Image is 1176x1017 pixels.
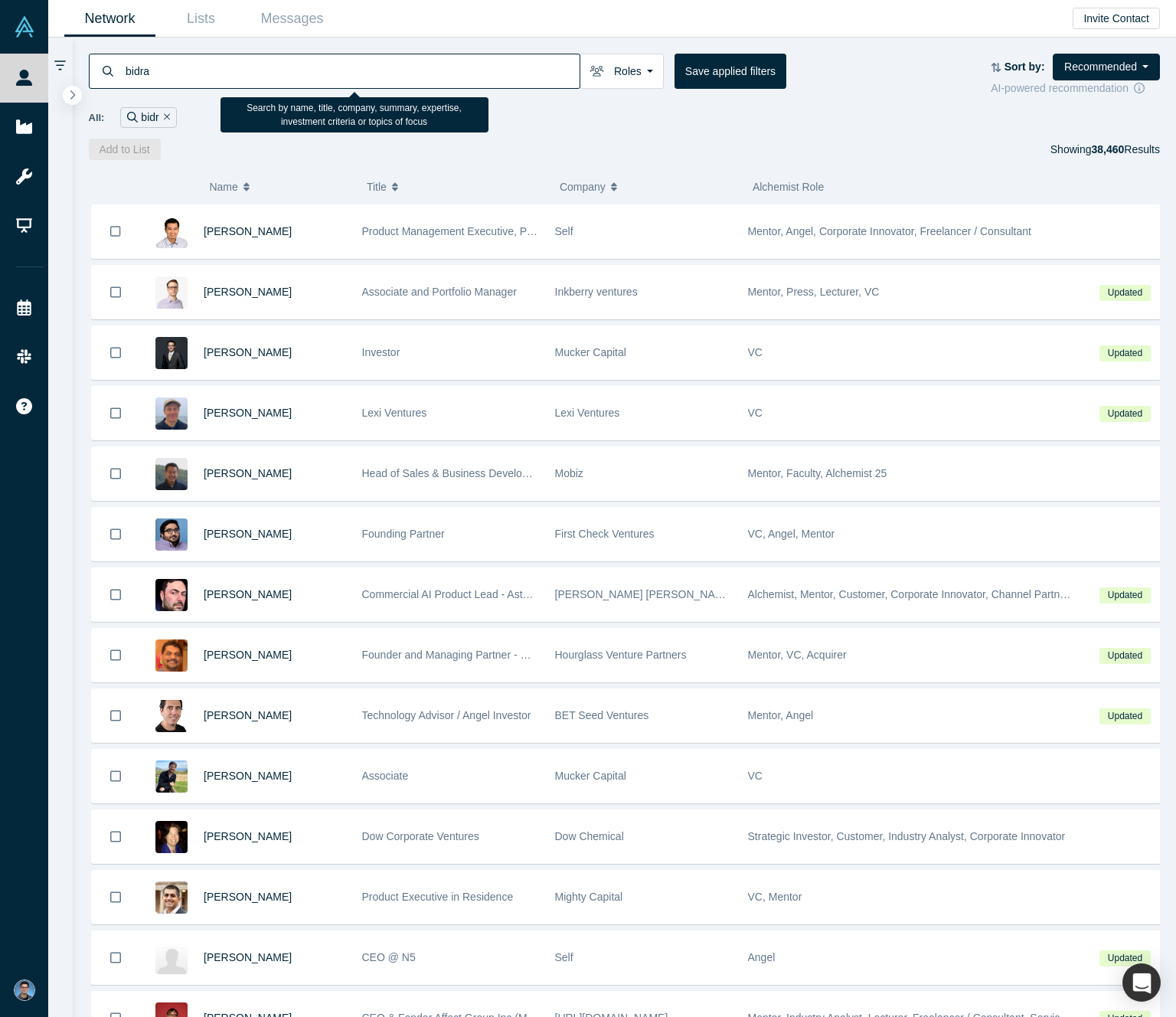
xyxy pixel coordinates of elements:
[555,407,620,419] span: Lexi Ventures
[204,225,292,237] a: [PERSON_NAME]
[362,649,652,661] span: Founder and Managing Partner - Hourglass Venture Partners
[362,467,594,479] span: Head of Sales & Business Development (interim)
[64,1,155,37] a: Network
[92,750,139,803] button: Bookmark
[92,447,139,500] button: Bookmark
[1099,950,1150,966] span: Updated
[247,1,338,37] a: Messages
[367,171,387,203] span: Title
[555,286,638,298] span: Inkberry ventures
[362,830,479,842] span: Dow Corporate Ventures
[89,139,161,160] button: Add to List
[92,931,139,984] button: Bookmark
[155,821,188,853] img: Kathleen Jurman's Profile Image
[748,467,887,479] span: Mentor, Faculty, Alchemist 25
[204,649,292,661] a: [PERSON_NAME]
[1099,345,1150,361] span: Updated
[748,951,776,963] span: Angel
[580,54,664,89] button: Roles
[155,942,188,974] img: Girish Mutreja's Profile Image
[155,579,188,611] img: Richard Svinkin's Profile Image
[362,951,416,963] span: CEO @ N5
[748,770,763,782] span: VC
[555,770,626,782] span: Mucker Capital
[753,181,824,193] span: Alchemist Role
[1091,143,1160,155] span: Results
[555,467,583,479] span: Mobiz
[204,346,292,358] a: [PERSON_NAME]
[367,171,544,203] button: Title
[1053,54,1160,80] button: Recommended
[362,528,445,540] span: Founding Partner
[204,528,292,540] span: [PERSON_NAME]
[362,346,400,358] span: Investor
[555,588,771,600] span: [PERSON_NAME] [PERSON_NAME] Capital
[155,458,188,490] img: Michael Chang's Profile Image
[748,830,1066,842] span: Strategic Investor, Customer, Industry Analyst, Corporate Innovator
[1099,406,1150,422] span: Updated
[204,951,292,963] a: [PERSON_NAME]
[748,286,880,298] span: Mentor, Press, Lecturer, VC
[555,225,573,237] span: Self
[555,830,624,842] span: Dow Chemical
[92,387,139,440] button: Bookmark
[560,171,606,203] span: Company
[204,770,292,782] a: [PERSON_NAME]
[1004,60,1045,73] strong: Sort by:
[14,979,35,1001] img: Alex Lazich's Account
[92,629,139,682] button: Bookmark
[155,337,188,369] img: Jerry Chen's Profile Image
[748,225,1031,237] span: Mentor, Angel, Corporate Innovator, Freelancer / Consultant
[748,528,835,540] span: VC, Angel, Mentor
[204,588,292,600] a: [PERSON_NAME]
[748,346,763,358] span: VC
[209,171,351,203] button: Name
[362,709,531,721] span: Technology Advisor / Angel Investor
[204,891,292,903] a: [PERSON_NAME]
[1099,648,1150,664] span: Updated
[155,639,188,672] img: Ravi Subramanian's Profile Image
[1099,587,1150,603] span: Updated
[92,204,139,258] button: Bookmark
[555,649,687,661] span: Hourglass Venture Partners
[155,1,247,37] a: Lists
[124,53,580,89] input: Search by name, title, company, summary, expertise, investment criteria or topics of focus
[155,276,188,309] img: Cyril Shtabtsovsky's Profile Image
[204,830,292,842] a: [PERSON_NAME]
[1099,708,1150,724] span: Updated
[92,266,139,319] button: Bookmark
[155,760,188,793] img: Will Baizer's Profile Image
[155,881,188,914] img: Manik Taneja's Profile Image
[362,891,514,903] span: Product Executive in Residence
[92,689,139,742] button: Bookmark
[155,700,188,732] img: Boris Livshutz's Profile Image
[92,326,139,379] button: Bookmark
[748,709,814,721] span: Mentor, Angel
[92,810,139,863] button: Bookmark
[204,467,292,479] span: [PERSON_NAME]
[204,407,292,419] a: [PERSON_NAME]
[1091,143,1124,155] strong: 38,460
[675,54,786,89] button: Save applied filters
[204,286,292,298] a: [PERSON_NAME]
[92,508,139,561] button: Bookmark
[362,770,409,782] span: Associate
[204,709,292,721] a: [PERSON_NAME]
[362,407,427,419] span: Lexi Ventures
[362,286,517,298] span: Associate and Portfolio Manager
[1073,8,1160,29] button: Invite Contact
[555,528,655,540] span: First Check Ventures
[560,171,737,203] button: Company
[1099,285,1150,301] span: Updated
[362,225,661,237] span: Product Management Executive, Platform & Ecosystem Leader
[748,891,802,903] span: VC, Mentor
[92,568,139,621] button: Bookmark
[555,346,626,358] span: Mucker Capital
[120,107,177,128] div: bidr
